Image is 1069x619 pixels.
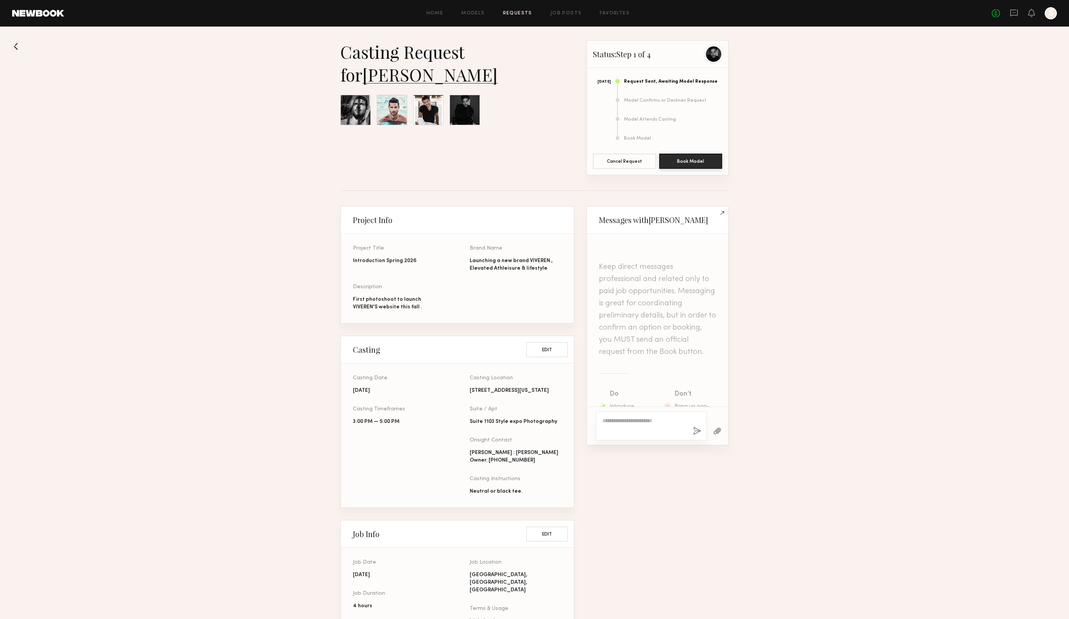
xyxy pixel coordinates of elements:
[659,154,723,169] button: Book Model
[353,345,380,354] h2: Casting
[461,11,484,16] a: Models
[593,80,611,84] div: [DATE]
[353,591,445,596] div: Job Duration
[340,40,574,86] div: Casting Request for
[470,571,562,594] div: [GEOGRAPHIC_DATA], [GEOGRAPHIC_DATA], [GEOGRAPHIC_DATA]
[353,418,445,426] div: 3:00 PM — 5:00 PM
[353,246,445,251] div: Project Title
[362,63,498,86] a: [PERSON_NAME]
[470,257,562,272] div: Launching a new brand VIVEREN , Elevated Athleisure & lifestyle
[624,136,722,141] div: Book Model
[353,284,445,290] div: Description
[624,79,722,84] div: Request Sent, Awaiting Model Response
[353,571,412,579] div: [DATE]
[624,117,722,122] div: Model Attends Casting
[503,11,532,16] a: Requests
[470,418,562,426] div: Suite 1103 Style expo Photography
[674,389,716,399] div: Don’t
[353,257,445,265] div: Introduction Spring 2026
[600,11,630,16] a: Favorites
[610,389,643,399] div: Do
[353,387,412,394] div: [DATE]
[674,404,712,441] span: Bring up non-professional topics or ask a model to work for free/trade.
[587,41,728,68] div: Status: Step 1 of 4
[526,342,568,357] button: Edit
[624,98,722,103] div: Model Confirms or Declines Request
[470,488,562,495] div: Neutral or black tee.
[599,261,716,358] header: Keep direct messages professional and related only to paid job opportunities. Messaging is great ...
[470,375,562,381] div: Casting Location
[610,404,641,425] span: Introduce yourself and your project.
[426,11,444,16] a: Home
[470,476,562,482] div: Casting Instructions
[523,346,568,352] a: Edit
[353,215,392,225] h2: Project Info
[599,215,708,225] h2: Messages with [PERSON_NAME]
[550,11,582,16] a: Job Posts
[470,606,562,611] div: Terms & Usage
[353,296,445,311] div: First photoshoot to launch VIVEREN'S website this fall .
[470,449,562,464] div: [PERSON_NAME] : [PERSON_NAME] Owner. [PHONE_NUMBER]
[353,560,412,565] div: Job Date
[353,407,445,412] div: Casting Timeframes
[593,154,656,169] button: Cancel Request
[353,602,445,610] div: 4 hours
[470,387,562,394] div: [STREET_ADDRESS][US_STATE]
[353,375,412,381] div: Casting Date
[470,438,562,443] div: Onsight Contact
[523,526,568,542] a: Edit
[470,246,562,251] div: Brand Name
[353,529,379,539] h2: Job Info
[470,560,562,565] div: Job Location
[526,526,568,542] button: Edit
[1045,7,1057,19] a: S
[470,407,562,412] div: Suite / Apt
